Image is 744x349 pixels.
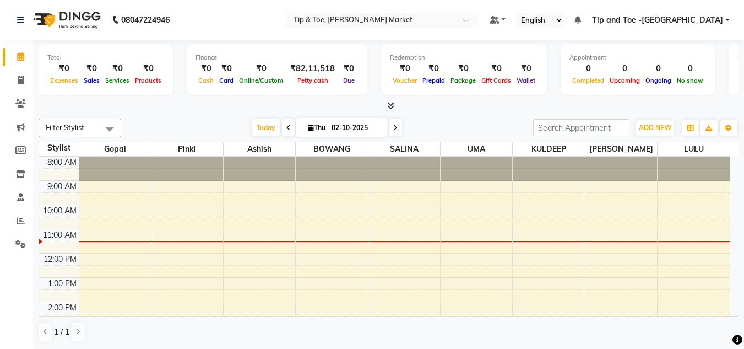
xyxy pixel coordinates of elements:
div: ₹0 [47,62,81,75]
span: Voucher [390,77,420,84]
div: ₹0 [448,62,479,75]
span: Ongoing [643,77,674,84]
span: Expenses [47,77,81,84]
span: BOWANG [296,142,367,156]
div: 1:00 PM [46,278,79,289]
input: Search Appointment [533,119,629,136]
div: ₹82,11,518 [286,62,339,75]
span: SALINA [368,142,440,156]
span: Due [340,77,357,84]
img: logo [28,4,104,35]
span: Pinki [151,142,223,156]
div: ₹0 [132,62,164,75]
div: 8:00 AM [45,157,79,168]
span: Tip and Toe -[GEOGRAPHIC_DATA] [592,14,723,26]
span: Services [102,77,132,84]
span: LULU [658,142,730,156]
span: Gift Cards [479,77,514,84]
span: Online/Custom [236,77,286,84]
span: Petty cash [295,77,331,84]
div: Finance [195,53,359,62]
span: Wallet [514,77,538,84]
div: Total [47,53,164,62]
div: ₹0 [216,62,236,75]
div: ₹0 [236,62,286,75]
div: ₹0 [479,62,514,75]
div: 12:00 PM [41,254,79,265]
span: Upcoming [607,77,643,84]
div: Stylist [39,142,79,154]
span: Today [252,119,280,136]
div: 0 [674,62,706,75]
span: UMA [441,142,512,156]
b: 08047224946 [121,4,170,35]
button: ADD NEW [636,120,674,136]
span: Products [132,77,164,84]
div: ₹0 [102,62,132,75]
span: ADD NEW [639,124,671,132]
span: [PERSON_NAME] [585,142,657,156]
span: No show [674,77,706,84]
span: Sales [81,77,102,84]
div: Redemption [390,53,538,62]
span: Filter Stylist [46,123,84,132]
span: Thu [305,124,328,132]
span: Completed [569,77,607,84]
div: ₹0 [514,62,538,75]
div: 0 [569,62,607,75]
div: 0 [643,62,674,75]
div: ₹0 [420,62,448,75]
span: Cash [195,77,216,84]
span: Card [216,77,236,84]
span: Package [448,77,479,84]
input: 2025-10-02 [328,120,383,136]
div: ₹0 [339,62,359,75]
div: ₹0 [195,62,216,75]
div: Appointment [569,53,706,62]
span: Gopal [79,142,151,156]
span: Ashish [224,142,295,156]
div: 0 [607,62,643,75]
div: ₹0 [81,62,102,75]
div: 10:00 AM [41,205,79,217]
div: 9:00 AM [45,181,79,192]
div: ₹0 [390,62,420,75]
span: KULDEEP [513,142,584,156]
div: 2:00 PM [46,302,79,314]
div: 11:00 AM [41,229,79,241]
span: Prepaid [420,77,448,84]
span: 1 / 1 [54,326,69,338]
